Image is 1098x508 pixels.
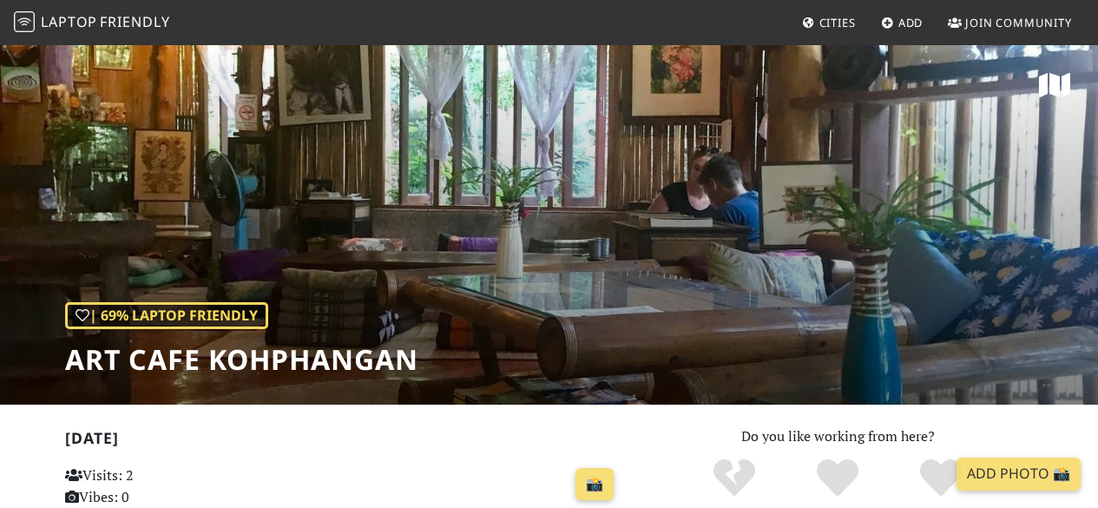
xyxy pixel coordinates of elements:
a: Cities [795,7,863,38]
a: Join Community [941,7,1079,38]
h1: Art Cafe Kohphangan [65,343,418,376]
a: Add [874,7,930,38]
span: Friendly [100,12,169,31]
span: Add [898,15,924,30]
h2: [DATE] [65,429,621,454]
span: Cities [819,15,856,30]
span: Join Community [965,15,1072,30]
div: Definitely! [889,457,992,500]
a: 📸 [575,468,614,501]
span: Laptop [41,12,97,31]
p: Do you like working from here? [642,426,1034,448]
a: LaptopFriendly LaptopFriendly [14,8,170,38]
div: Yes [786,457,890,500]
img: LaptopFriendly [14,11,35,32]
div: | 69% Laptop Friendly [65,302,268,330]
a: Add Photo 📸 [957,458,1081,491]
div: No [683,457,786,500]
